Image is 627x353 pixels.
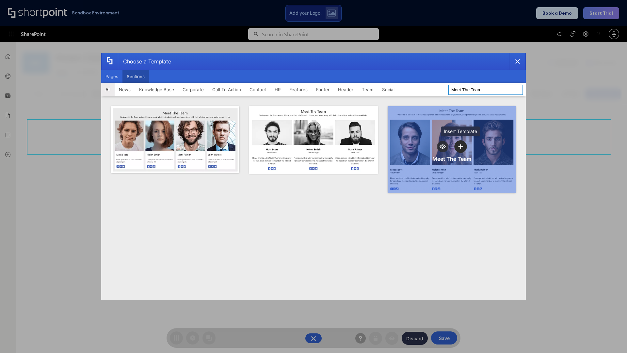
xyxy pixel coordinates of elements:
button: All [101,83,115,96]
button: Footer [312,83,334,96]
button: Features [285,83,312,96]
button: Corporate [178,83,208,96]
button: Pages [101,70,122,83]
button: Team [358,83,378,96]
div: template selector [101,53,526,300]
button: Sections [122,70,149,83]
iframe: Chat Widget [594,322,627,353]
button: Call To Action [208,83,245,96]
button: Knowledge Base [135,83,178,96]
button: HR [270,83,285,96]
div: Meet The Team [432,156,471,162]
button: Contact [245,83,270,96]
input: Search [448,85,523,95]
button: Header [334,83,358,96]
button: News [115,83,135,96]
button: Social [378,83,399,96]
div: Choose a Template [118,53,171,70]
